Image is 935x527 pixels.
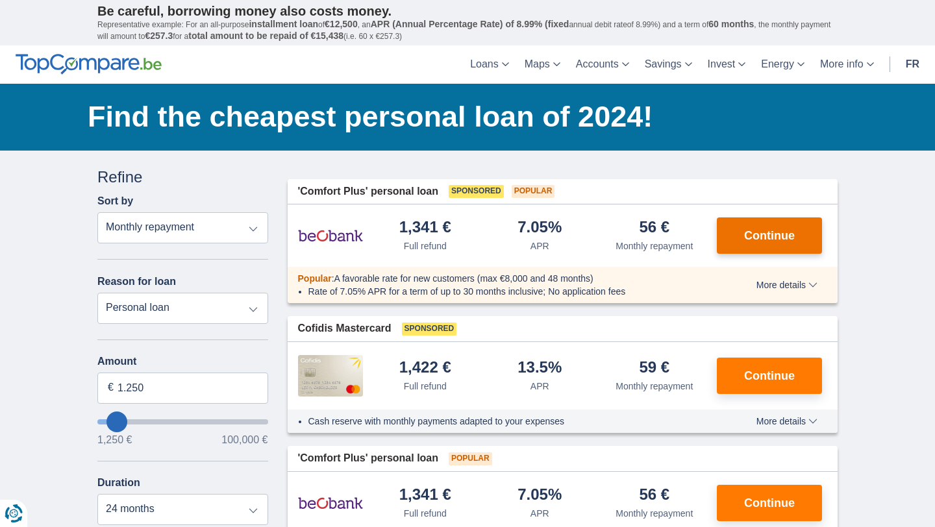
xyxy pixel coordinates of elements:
[371,19,548,29] font: APR (Annual Percentage Rate) of 8.99% (
[637,45,700,84] a: Savings
[298,186,439,197] font: 'Comfort Plus' personal loan
[16,54,162,75] img: TopCompare
[358,20,371,29] font: , an
[298,219,363,252] img: Beobank personal loan
[747,280,827,290] button: More details
[639,485,669,503] font: 56 €
[717,485,822,521] button: Continue
[708,58,736,69] font: Invest
[761,58,794,69] font: Energy
[627,20,708,29] font: of 8.99%) and a term of
[298,273,332,284] font: Popular
[898,45,927,84] a: fr
[332,273,334,284] font: :
[404,381,447,391] font: Full refund
[717,217,822,254] button: Continue
[744,369,795,382] font: Continue
[639,358,669,376] font: 59 €
[530,381,549,391] font: APR
[470,58,499,69] font: Loans
[221,434,268,445] font: 100,000 €
[298,487,363,519] img: Beobank personal loan
[717,358,822,394] button: Continue
[343,32,402,41] font: (i.e. 60 x €257.3)
[906,58,919,69] font: fr
[399,485,451,503] font: 1,341 €
[405,324,455,333] font: Sponsored
[173,32,188,41] font: for a
[616,508,693,519] font: Monthly repayment
[548,19,569,29] font: fixed
[325,19,358,29] font: €12,500
[700,45,754,84] a: Invest
[747,416,827,426] button: More details
[744,496,795,509] font: Continue
[308,286,626,297] font: Rate of 7.05% APR for a term of up to 30 months inclusive; No application fees
[249,19,318,29] font: installment loan
[451,186,501,195] font: Sponsored
[756,280,806,290] font: More details
[645,58,682,69] font: Savings
[517,218,562,236] font: 7.05%
[97,434,132,445] font: 1,250 €
[97,477,140,488] font: Duration
[97,168,142,186] font: Refine
[753,45,812,84] a: Energy
[530,241,549,251] font: APR
[298,452,439,463] font: 'Comfort Plus' personal loan
[145,31,173,41] font: €257.3
[744,229,795,242] font: Continue
[756,416,806,426] font: More details
[97,356,136,367] font: Amount
[812,45,882,84] a: More info
[334,273,593,284] font: A favorable rate for new customers (max €8,000 and 48 months)
[530,508,549,519] font: APR
[525,58,550,69] font: Maps
[820,58,864,69] font: More info
[97,20,830,41] font: , the monthly payment will amount to
[97,20,249,29] font: Representative example: For an all-purpose
[517,45,568,84] a: Maps
[451,454,490,463] font: Popular
[568,45,637,84] a: Accounts
[97,419,268,424] input: wantToBorrow
[569,20,627,29] font: annual debit rate
[108,382,114,393] font: €
[318,20,325,29] font: of
[399,218,451,236] font: 1,341 €
[708,19,754,29] font: 60 months
[298,323,392,334] font: Cofidis Mastercard
[97,276,176,287] font: Reason for loan
[97,195,133,206] font: Sort by
[399,358,451,376] font: 1,422 €
[97,4,392,18] font: Be careful, borrowing money also costs money.
[298,355,363,397] img: Cofidis CC personal loan
[188,31,343,41] font: total amount to be repaid of €15,438
[639,218,669,236] font: 56 €
[616,241,693,251] font: Monthly repayment
[517,358,562,376] font: 13.5%
[616,381,693,391] font: Monthly repayment
[462,45,517,84] a: Loans
[308,416,565,426] font: Cash reserve with monthly payments adapted to your expenses
[517,485,562,503] font: 7.05%
[88,100,653,133] font: Find the cheapest personal loan of 2024!
[514,186,553,195] font: Popular
[404,508,447,519] font: Full refund
[404,241,447,251] font: Full refund
[576,58,619,69] font: Accounts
